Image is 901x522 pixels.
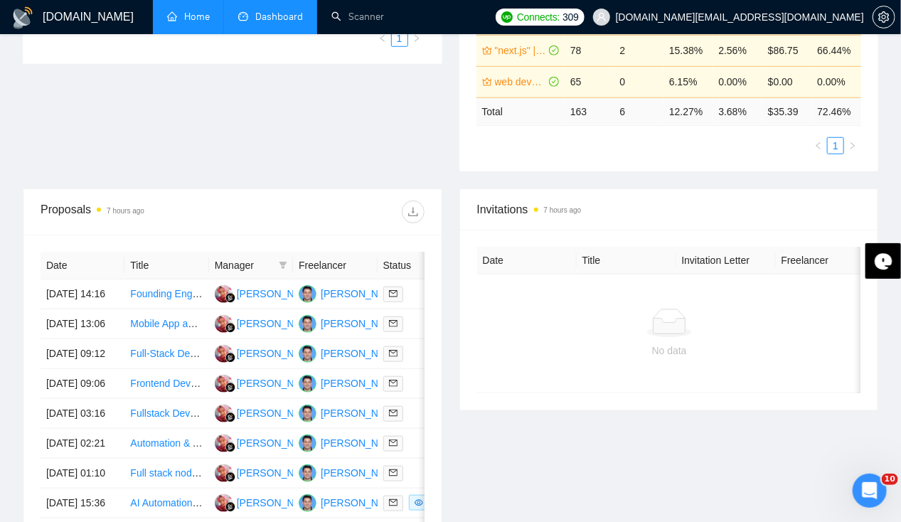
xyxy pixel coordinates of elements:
[41,399,124,429] td: [DATE] 03:16
[299,405,316,422] img: AR
[299,345,316,363] img: AR
[810,137,827,154] li: Previous Page
[389,379,398,388] span: mail
[215,345,233,363] img: DP
[279,261,287,270] span: filter
[215,496,319,508] a: DP[PERSON_NAME]
[762,35,811,66] td: $86.75
[215,377,319,388] a: DP[PERSON_NAME]
[124,252,208,279] th: Title
[130,437,309,449] a: Automation & AI Voice/Chatbot Engineer
[41,279,124,309] td: [DATE] 14:16
[321,375,402,391] div: [PERSON_NAME]
[477,247,577,275] th: Date
[215,375,233,393] img: DP
[321,346,402,361] div: [PERSON_NAME]
[389,439,398,447] span: mail
[663,97,713,125] td: 12.27 %
[389,499,398,507] span: mail
[215,257,273,273] span: Manager
[225,442,235,452] img: gigradar-bm.png
[225,502,235,512] img: gigradar-bm.png
[215,405,233,422] img: DP
[215,437,319,448] a: DP[PERSON_NAME]
[130,318,427,329] a: Mobile App and Web Admin Development for E-commerce Platform
[215,315,233,333] img: DP
[663,35,713,66] td: 15.38%
[848,142,857,150] span: right
[299,407,402,418] a: AR[PERSON_NAME]
[41,201,233,223] div: Proposals
[713,35,762,66] td: 2.56%
[215,347,319,358] a: DP[PERSON_NAME]
[215,287,319,299] a: DP[PERSON_NAME]
[130,408,504,419] a: Fullstack Developer Needed to Build AI-Powered Website Builder using Tailwind Plus
[549,77,559,87] span: check-circle
[614,97,663,125] td: 6
[41,429,124,459] td: [DATE] 02:21
[215,464,233,482] img: DP
[544,206,582,214] time: 7 hours ago
[237,346,319,361] div: [PERSON_NAME]
[389,409,398,417] span: mail
[844,137,861,154] button: right
[225,412,235,422] img: gigradar-bm.png
[331,11,384,23] a: searchScanner
[482,77,492,87] span: crown
[124,309,208,339] td: Mobile App and Web Admin Development for E-commerce Platform
[215,467,319,478] a: DP[PERSON_NAME]
[299,375,316,393] img: AR
[299,494,316,512] img: AR
[124,339,208,369] td: Full-Stack Developer (Next.js + AI) to Build MVP for Investor Meeting Intelligence SaaS
[762,66,811,97] td: $0.00
[299,347,402,358] a: AR[PERSON_NAME]
[713,97,762,125] td: 3.68 %
[41,252,124,279] th: Date
[299,287,402,299] a: AR[PERSON_NAME]
[402,206,424,218] span: download
[415,499,423,507] span: eye
[41,369,124,399] td: [DATE] 09:06
[124,459,208,489] td: Full stack node JS developer for a SAAS busines
[495,74,547,90] a: web developmnet
[873,11,895,23] a: setting
[565,66,614,97] td: 65
[238,11,248,21] span: dashboard
[776,247,875,275] th: Freelancer
[41,489,124,518] td: [DATE] 15:36
[293,252,377,279] th: Freelancer
[391,30,408,47] li: 1
[41,309,124,339] td: [DATE] 13:06
[482,46,492,55] span: crown
[225,383,235,393] img: gigradar-bm.png
[389,349,398,358] span: mail
[124,279,208,309] td: Founding Engineer: Join the AI Revolution in Software Development
[299,464,316,482] img: AR
[811,97,861,125] td: 72.46 %
[853,474,887,508] iframe: Intercom live chat
[495,43,547,58] a: "next.js" | "next js
[477,201,861,218] span: Invitations
[565,97,614,125] td: 163
[237,495,319,511] div: [PERSON_NAME]
[663,66,713,97] td: 6.15%
[255,11,303,23] span: Dashboard
[299,317,402,329] a: AR[PERSON_NAME]
[167,11,210,23] a: homeHome
[130,467,347,479] a: Full stack node JS developer for a SAAS busines
[124,369,208,399] td: Frontend Developer Needed to Rebuild Platform Using REACT
[389,289,398,298] span: mail
[827,137,844,154] li: 1
[873,11,895,23] span: setting
[614,35,663,66] td: 2
[828,138,843,154] a: 1
[237,316,319,331] div: [PERSON_NAME]
[614,66,663,97] td: 0
[215,317,319,329] a: DP[PERSON_NAME]
[299,467,402,478] a: AR[PERSON_NAME]
[299,285,316,303] img: AR
[844,137,861,154] li: Next Page
[215,494,233,512] img: DP
[501,11,513,23] img: upwork-logo.png
[41,339,124,369] td: [DATE] 09:12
